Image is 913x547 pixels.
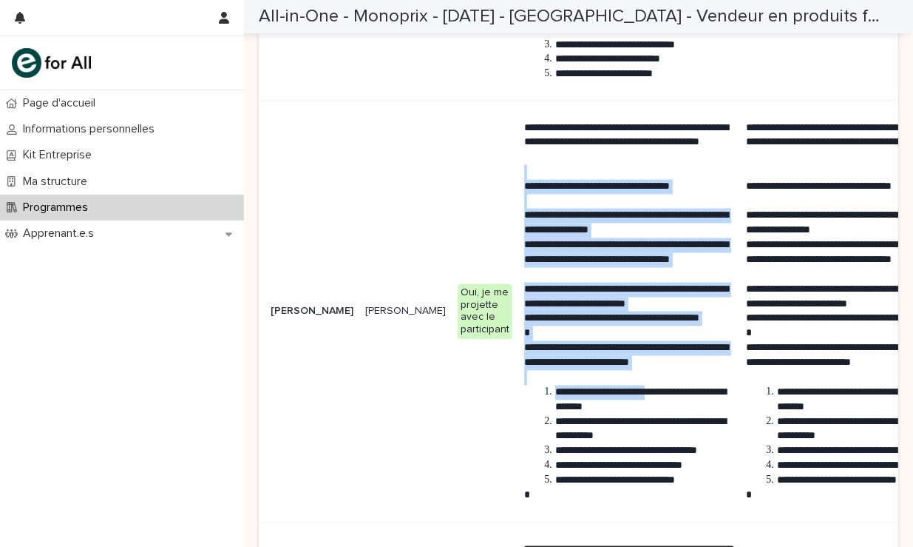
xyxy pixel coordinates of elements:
[17,226,106,241] p: Apprenant.e.s
[12,48,91,78] img: mHINNnv7SNCQZijbaqql
[17,175,99,189] p: Ma structure
[17,148,103,162] p: Kit Entreprise
[17,122,166,136] p: Informations personnelles
[17,96,107,110] p: Page d'accueil
[271,306,353,318] p: [PERSON_NAME]
[365,306,446,318] p: [PERSON_NAME]
[458,284,512,340] div: Oui, je me projette avec le participant
[259,6,881,27] h2: All-in-One - Monoprix - [DATE] - [GEOGRAPHIC_DATA] - Vendeur en produits frais
[17,201,100,215] p: Programmes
